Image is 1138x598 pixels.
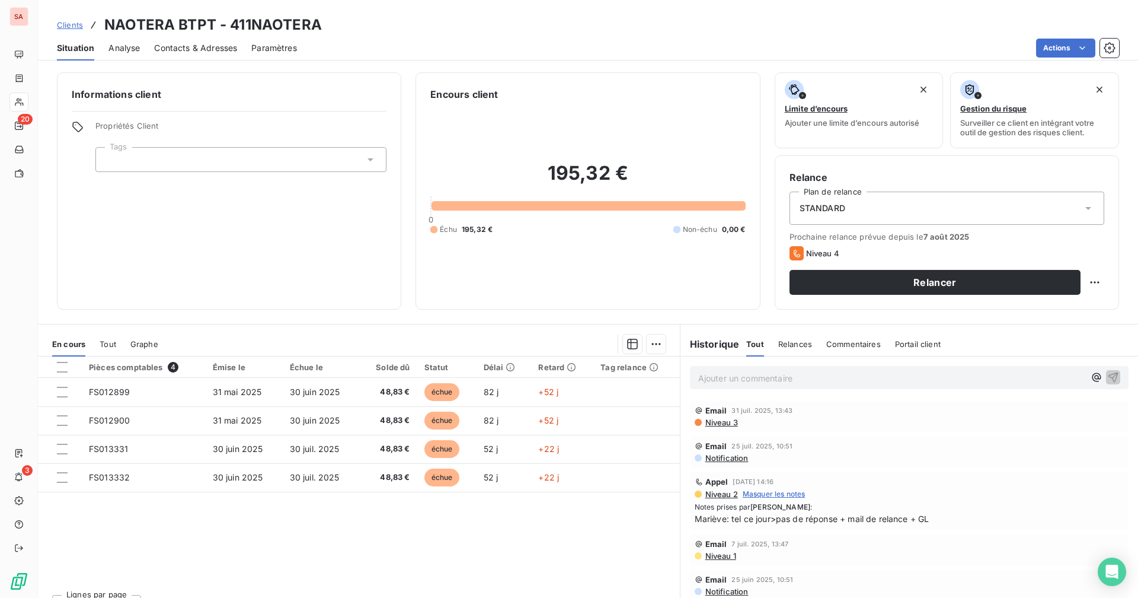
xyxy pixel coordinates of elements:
span: 31 juil. 2025, 13:43 [731,407,792,414]
span: 82 j [484,387,499,397]
span: Surveiller ce client en intégrant votre outil de gestion des risques client. [960,118,1109,137]
div: Échue le [290,362,353,372]
h2: 195,32 € [430,161,745,197]
span: 25 juin 2025, 10:51 [731,576,793,583]
span: Notification [704,453,749,463]
a: Clients [57,19,83,31]
span: 20 [18,114,33,125]
div: Pièces comptables [89,362,199,373]
span: 4 [168,362,178,373]
span: [PERSON_NAME] [750,502,810,511]
span: Gestion du risque [960,104,1027,113]
div: Solde dû [367,362,410,372]
span: Email [705,406,727,415]
span: Niveau 1 [704,551,736,561]
span: Situation [57,42,94,54]
div: Open Intercom Messenger [1098,558,1126,586]
h6: Historique [680,337,740,351]
span: Clients [57,20,83,30]
span: 30 juin 2025 [290,415,340,425]
button: Relancer [789,270,1081,295]
span: Niveau 2 [704,489,738,499]
h6: Encours client [430,87,498,101]
span: Tout [746,339,764,349]
span: STANDARD [800,202,845,214]
span: Tout [100,339,116,349]
button: Limite d’encoursAjouter une limite d’encours autorisé [775,72,944,148]
span: 7 juil. 2025, 13:47 [731,540,788,548]
span: Analyse [108,42,140,54]
span: échue [424,440,460,458]
span: échue [424,412,460,430]
span: Commentaires [826,339,881,349]
span: Limite d’encours [785,104,848,113]
span: Notification [704,587,749,596]
span: Email [705,441,727,451]
span: Appel [705,477,728,486]
span: 48,83 € [367,472,410,484]
span: 48,83 € [367,386,410,398]
span: Email [705,539,727,549]
span: Mariève: tel ce jour>pas de réponse + mail de relance + GL [695,513,1124,525]
span: 82 j [484,415,499,425]
span: 0 [429,215,433,224]
span: Graphe [130,339,158,349]
span: 30 juil. 2025 [290,444,340,454]
span: 48,83 € [367,415,410,427]
span: Niveau 4 [806,249,839,258]
span: Contacts & Adresses [154,42,237,54]
span: 0,00 € [722,224,746,235]
span: +52 j [538,387,558,397]
span: 31 mai 2025 [213,387,262,397]
span: 48,83 € [367,443,410,455]
span: FS013331 [89,444,128,454]
span: Notes prises par : [695,502,1124,513]
span: [DATE] 14:16 [733,478,773,485]
div: Émise le [213,362,276,372]
div: Tag relance [600,362,672,372]
button: Actions [1036,39,1095,58]
h6: Informations client [72,87,386,101]
div: Délai [484,362,525,372]
span: Prochaine relance prévue depuis le [789,232,1104,241]
span: 30 juil. 2025 [290,472,340,482]
input: Ajouter une valeur [106,154,115,165]
span: 3 [22,465,33,476]
span: 52 j [484,472,498,482]
div: Statut [424,362,469,372]
span: Paramètres [251,42,297,54]
span: Échu [440,224,457,235]
span: +22 j [538,444,559,454]
span: Relances [778,339,812,349]
span: échue [424,383,460,401]
span: Ajouter une limite d’encours autorisé [785,118,919,128]
span: 7 août 2025 [923,232,970,241]
span: +22 j [538,472,559,482]
img: Logo LeanPay [9,572,28,591]
span: 31 mai 2025 [213,415,262,425]
h6: Relance [789,170,1104,185]
span: 30 juin 2025 [290,387,340,397]
span: En cours [52,339,85,349]
span: 52 j [484,444,498,454]
span: 25 juil. 2025, 10:51 [731,443,792,450]
span: Propriétés Client [95,121,386,138]
span: Email [705,575,727,584]
span: +52 j [538,415,558,425]
span: Non-échu [683,224,717,235]
span: 195,32 € [462,224,493,235]
a: 20 [9,116,28,135]
span: FS012899 [89,387,130,397]
div: SA [9,7,28,26]
span: Masquer les notes [743,489,805,500]
button: Gestion du risqueSurveiller ce client en intégrant votre outil de gestion des risques client. [950,72,1119,148]
span: FS013332 [89,472,130,482]
span: 30 juin 2025 [213,472,263,482]
span: FS012900 [89,415,130,425]
span: Portail client [895,339,941,349]
span: échue [424,469,460,486]
span: 30 juin 2025 [213,444,263,454]
span: Niveau 3 [704,418,738,427]
div: Retard [538,362,586,372]
h3: NAOTERA BTPT - 411NAOTERA [104,14,322,36]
